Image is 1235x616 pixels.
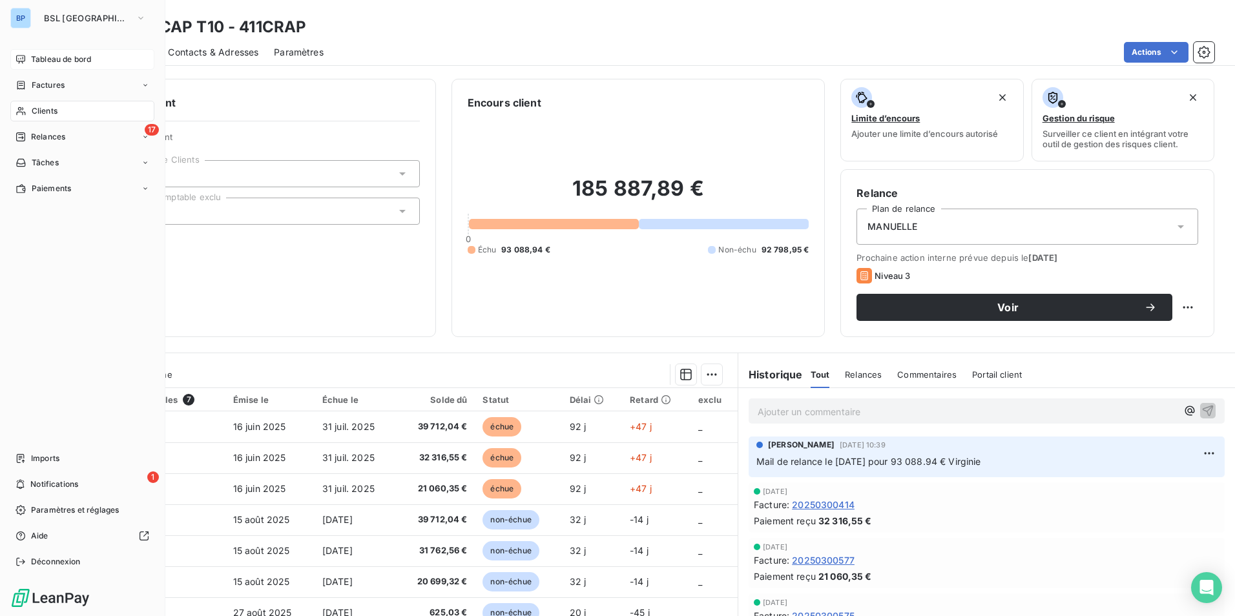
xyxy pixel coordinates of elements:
span: Paiement reçu [754,514,816,528]
span: Propriétés Client [104,132,420,150]
span: 32 j [570,576,586,587]
div: Retard [630,395,683,405]
span: 16 juin 2025 [233,483,286,494]
span: 21 060,35 € [818,570,872,583]
div: BP [10,8,31,28]
button: Actions [1124,42,1188,63]
span: +47 j [630,452,652,463]
span: 15 août 2025 [233,576,290,587]
span: non-échue [483,572,539,591]
div: Émise le [233,395,307,405]
span: [DATE] [763,488,787,495]
span: Aide [31,530,48,542]
span: Mail de relance le [DATE] pour 93 088.94 € Virginie [756,456,981,467]
div: Échue le [322,395,388,405]
span: Facture : [754,498,789,511]
button: Voir [856,294,1172,321]
span: [DATE] [322,576,353,587]
span: _ [698,452,702,463]
span: 0 [466,234,471,244]
span: [DATE] [322,545,353,556]
span: Paramètres et réglages [31,504,119,516]
span: échue [483,448,521,467]
span: 16 juin 2025 [233,421,286,432]
span: Facture : [754,553,789,567]
span: Prochaine action interne prévue depuis le [856,252,1198,263]
span: 15 août 2025 [233,514,290,525]
span: 16 juin 2025 [233,452,286,463]
span: -14 j [630,576,649,587]
a: Aide [10,526,154,546]
span: Non-échu [718,244,756,256]
h6: Relance [856,185,1198,201]
span: _ [698,421,702,432]
span: 92 j [570,421,586,432]
span: 17 [145,124,159,136]
span: [DATE] [1028,252,1057,263]
span: Imports [31,453,59,464]
span: échue [483,479,521,498]
h6: Historique [738,367,803,382]
div: Délai [570,395,615,405]
span: _ [698,483,702,494]
span: 31 762,56 € [404,544,467,557]
span: Gestion du risque [1043,113,1115,123]
span: 32 j [570,545,586,556]
span: Voir [872,302,1144,313]
span: Tâches [32,157,59,169]
span: 92 j [570,452,586,463]
span: Tout [811,369,830,380]
span: Clients [32,105,57,117]
span: 39 712,04 € [404,513,467,526]
span: Paiement reçu [754,570,816,583]
span: Niveau 3 [875,271,910,281]
span: _ [698,576,702,587]
div: Statut [483,395,554,405]
h3: RATP CAP T10 - 411CRAP [114,15,306,39]
button: Limite d’encoursAjouter une limite d’encours autorisé [840,79,1023,161]
span: 31 juil. 2025 [322,452,375,463]
span: Déconnexion [31,556,81,568]
span: non-échue [483,510,539,529]
span: _ [698,545,702,556]
span: Limite d’encours [851,113,920,123]
span: Commentaires [897,369,957,380]
span: [PERSON_NAME] [768,439,835,451]
span: 93 088,94 € [501,244,550,256]
span: Factures [32,79,65,91]
div: exclu [698,395,730,405]
span: 92 j [570,483,586,494]
span: 92 798,95 € [762,244,809,256]
span: Relances [31,131,65,143]
span: 15 août 2025 [233,545,290,556]
span: Paiements [32,183,71,194]
span: 20250300577 [792,553,855,567]
span: 7 [183,394,194,406]
span: échue [483,417,521,436]
span: 21 060,35 € [404,482,467,495]
h6: Encours client [468,95,541,110]
span: Relances [845,369,882,380]
div: Open Intercom Messenger [1191,572,1222,603]
span: -14 j [630,545,649,556]
span: -14 j [630,514,649,525]
span: +47 j [630,483,652,494]
span: 39 712,04 € [404,420,467,433]
span: [DATE] [763,543,787,551]
span: Portail client [972,369,1022,380]
button: Gestion du risqueSurveiller ce client en intégrant votre outil de gestion des risques client. [1032,79,1214,161]
div: Solde dû [404,395,467,405]
span: 31 juil. 2025 [322,483,375,494]
span: 32 316,55 € [404,451,467,464]
span: 32 316,55 € [818,514,872,528]
span: Ajouter une limite d’encours autorisé [851,128,998,139]
span: 20 699,32 € [404,575,467,588]
span: Surveiller ce client en intégrant votre outil de gestion des risques client. [1043,128,1203,149]
span: BSL [GEOGRAPHIC_DATA] [44,13,130,23]
span: [DATE] [322,514,353,525]
span: 1 [147,471,159,483]
span: 31 juil. 2025 [322,421,375,432]
span: _ [698,514,702,525]
span: [DATE] 10:39 [840,441,886,449]
span: Contacts & Adresses [168,46,258,59]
